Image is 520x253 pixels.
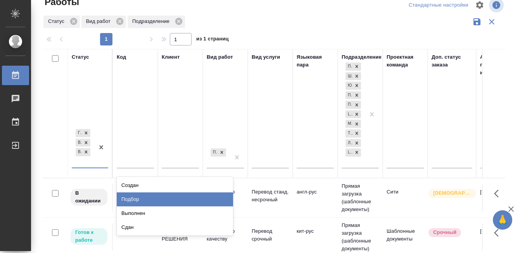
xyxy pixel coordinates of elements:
div: Прямая загрузка (шаблонные документы) [346,63,352,71]
td: Прямая загрузка (шаблонные документы) [338,178,383,217]
div: Прямая загрузка (шаблонные документы), Шаблонные документы, Юридический, Проектный офис, Проектна... [345,91,362,100]
div: Прямая загрузка (шаблонные документы), Шаблонные документы, Юридический, Проектный офис, Проектна... [345,119,362,129]
button: 🙏 [493,210,512,230]
div: Шаблонные документы [346,72,352,80]
p: Подразделение [132,17,172,25]
div: Прямая загрузка (шаблонные документы), Шаблонные документы, Юридический, Проектный офис, Проектна... [345,62,362,72]
td: англ-рус [293,184,338,211]
div: Прямая загрузка (шаблонные документы), Шаблонные документы, Юридический, Проектный офис, Проектна... [345,148,362,157]
p: Готов к работе [75,229,103,244]
div: Создан [117,178,233,192]
div: Готов к работе, В работе, В ожидании [75,147,91,157]
div: Прямая загрузка (шаблонные документы), Шаблонные документы, Юридический, Проектный офис, Проектна... [345,72,362,81]
div: Вид услуги [252,53,280,61]
div: Готов к работе [76,129,82,137]
button: Здесь прячутся важные кнопки [489,223,508,242]
div: Вид работ [81,16,126,28]
p: Перевод станд. несрочный [252,188,289,204]
p: Перевод срочный [252,227,289,243]
div: В ожидании [76,148,82,156]
span: 🙏 [496,212,509,228]
td: Шаблонные документы [383,223,428,251]
button: Сохранить фильтры [470,14,484,29]
button: Сбросить фильтры [484,14,499,29]
div: Вид работ [207,53,233,61]
p: Статус [48,17,67,25]
div: Код [117,53,126,61]
div: Проектный офис [346,91,352,99]
div: Языковая пара [297,53,334,69]
div: Технический [346,129,352,138]
div: Отменен [117,234,233,248]
div: Исполнитель может приступить к работе [70,227,108,246]
p: [DEMOGRAPHIC_DATA] [433,189,472,197]
div: Проектная команда [387,53,424,69]
span: из 1 страниц [196,34,229,45]
p: Срочный [433,229,456,236]
div: Прямая загрузка (шаблонные документы), Шаблонные документы, Юридический, Проектный офис, Проектна... [345,138,362,148]
div: Автор последнего изменения [480,53,517,77]
div: Статус [43,16,80,28]
div: Подразделение [128,16,185,28]
div: LegalQA [346,110,352,119]
div: Подразделение [342,53,382,61]
div: В работе [76,139,82,147]
td: кит-рус [293,223,338,251]
div: Статус [72,53,89,61]
div: Прямая загрузка (шаблонные документы), Шаблонные документы, Юридический, Проектный офис, Проектна... [345,110,362,119]
div: Доп. статус заказа [432,53,472,69]
div: Клиент [162,53,180,61]
button: Здесь прячутся важные кнопки [489,184,508,203]
div: Готов к работе, В работе, В ожидании [75,138,91,148]
div: Прямая загрузка (шаблонные документы), Шаблонные документы, Юридический, Проектный офис, Проектна... [345,81,362,91]
div: Сдан [117,220,233,234]
div: Прямая загрузка (шаблонные документы), Шаблонные документы, Юридический, Проектный офис, Проектна... [345,100,362,110]
div: LocQA [346,148,352,157]
div: Готов к работе, В работе, В ожидании [75,128,91,138]
p: В ожидании [75,189,103,205]
div: Проектная группа [346,101,352,109]
td: Сити [383,184,428,211]
p: Вид работ [86,17,113,25]
div: Локализация [346,139,352,147]
div: Юридический [346,82,352,90]
div: Выполнен [117,206,233,220]
div: Медицинский [346,120,352,128]
div: Подбор [117,192,233,206]
div: Приёмка по качеству [210,148,227,157]
div: Прямая загрузка (шаблонные документы), Шаблонные документы, Юридический, Проектный офис, Проектна... [345,129,362,138]
div: Исполнитель назначен, приступать к работе пока рано [70,188,108,206]
div: Приёмка по качеству [211,148,218,157]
